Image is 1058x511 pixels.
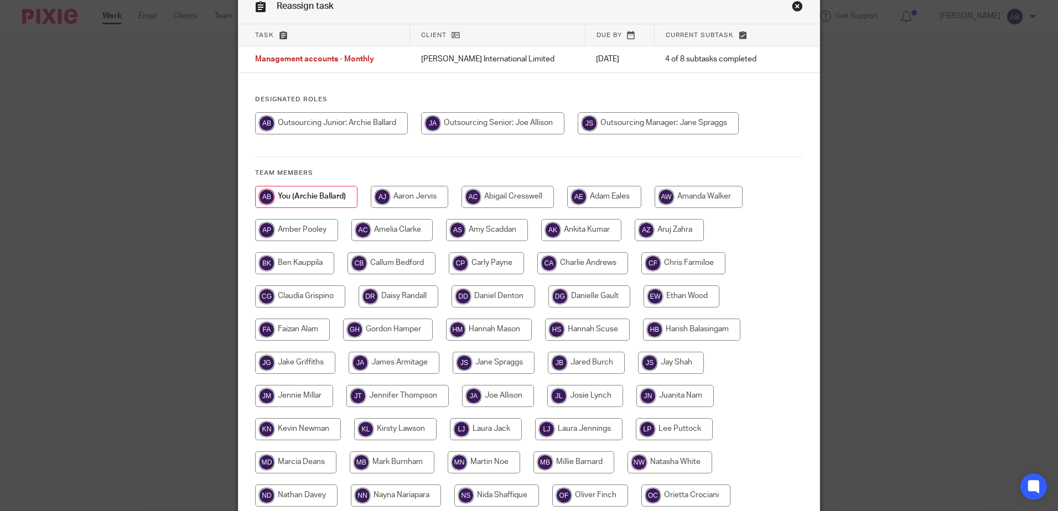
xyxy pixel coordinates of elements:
span: Task [255,32,274,38]
span: Client [421,32,447,38]
h4: Designated Roles [255,95,803,104]
h4: Team members [255,169,803,178]
span: Due by [597,32,622,38]
p: [DATE] [596,54,643,65]
a: Close this dialog window [792,1,803,15]
p: [PERSON_NAME] International Limited [421,54,574,65]
span: Current subtask [666,32,734,38]
span: Management accounts - Monthly [255,56,374,64]
span: Reassign task [277,2,334,11]
td: 4 of 8 subtasks completed [654,46,782,73]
